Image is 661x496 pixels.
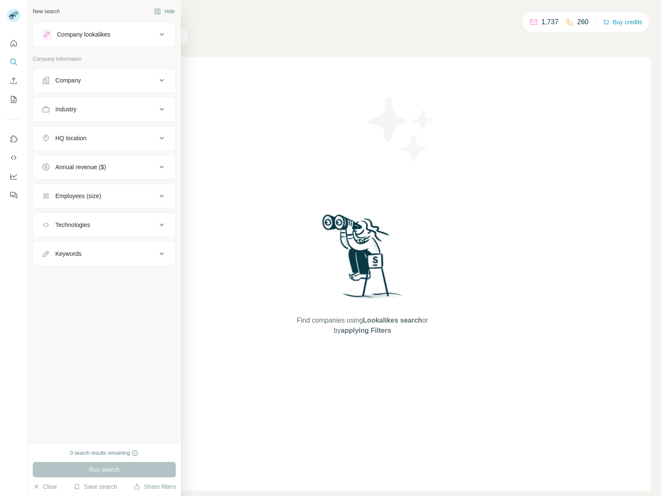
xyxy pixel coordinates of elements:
button: Search [7,54,20,70]
div: Keywords [55,249,81,258]
button: Technologies [33,215,175,235]
div: Annual revenue ($) [55,163,106,171]
span: Find companies using or by [294,315,430,336]
span: applying Filters [341,327,391,334]
button: Save search [74,482,117,491]
button: Use Surfe API [7,150,20,165]
div: Employees (size) [55,192,101,200]
div: New search [33,8,60,15]
button: Hide [148,5,181,18]
button: Clear [33,482,57,491]
button: Industry [33,99,175,119]
div: 0 search results remaining [70,449,139,457]
img: Surfe Illustration - Stars [363,91,439,167]
h4: Search [74,10,651,22]
button: Company lookalikes [33,24,175,45]
div: Company [55,76,81,85]
button: Use Surfe on LinkedIn [7,131,20,147]
button: Buy credits [603,16,642,28]
p: 1,737 [541,17,558,27]
button: Quick start [7,36,20,51]
div: HQ location [55,134,86,142]
button: Keywords [33,244,175,264]
p: Company information [33,55,176,63]
span: Lookalikes search [363,317,422,324]
button: Employees (size) [33,186,175,206]
button: Feedback [7,187,20,203]
button: Annual revenue ($) [33,157,175,177]
div: Technologies [55,221,90,229]
button: Enrich CSV [7,73,20,88]
div: Industry [55,105,77,113]
button: My lists [7,92,20,107]
button: Share filters [134,482,176,491]
img: Surfe Illustration - Woman searching with binoculars [318,212,407,307]
button: Company [33,70,175,91]
button: HQ location [33,128,175,148]
p: 260 [577,17,589,27]
button: Dashboard [7,169,20,184]
div: Company lookalikes [57,30,110,39]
